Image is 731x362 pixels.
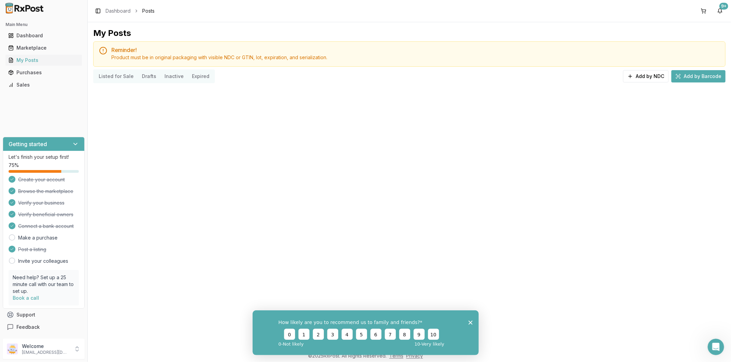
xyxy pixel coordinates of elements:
[406,353,423,359] a: Privacy
[5,66,82,79] a: Purchases
[9,162,19,169] span: 75 %
[160,71,188,82] button: Inactive
[13,295,39,301] a: Book a call
[253,310,479,355] iframe: Survey from RxPost
[5,29,82,42] a: Dashboard
[18,199,64,206] span: Verify your business
[5,54,82,66] a: My Posts
[3,67,85,78] button: Purchases
[715,5,726,16] button: 9+
[7,344,18,354] img: User avatar
[138,71,160,82] button: Drafts
[9,140,47,148] h3: Getting started
[18,211,73,218] span: Verify beneficial owners
[9,154,79,160] p: Let's finish your setup first!
[5,42,82,54] a: Marketplace
[106,8,131,14] a: Dashboard
[93,28,131,39] div: My Posts
[22,350,70,355] p: [EMAIL_ADDRESS][DOMAIN_NAME]
[3,42,85,53] button: Marketplace
[3,79,85,90] button: Sales
[111,54,720,61] div: Product must be in original packaging with visible NDC or GTIN, lot, expiration, and serialization.
[3,30,85,41] button: Dashboard
[5,22,82,27] h2: Main Menu
[708,339,724,355] iframe: Intercom live chat
[142,8,155,14] span: Posts
[3,55,85,66] button: My Posts
[719,3,728,10] div: 9+
[5,79,82,91] a: Sales
[8,57,79,64] div: My Posts
[111,47,720,53] h5: Reminder!
[8,44,79,51] div: Marketplace
[18,258,68,264] a: Invite your colleagues
[18,188,73,195] span: Browse the marketplace
[18,176,65,183] span: Create your account
[106,8,155,14] nav: breadcrumb
[623,70,669,82] button: Add by NDC
[16,324,40,331] span: Feedback
[8,69,79,76] div: Purchases
[3,309,85,321] button: Support
[18,223,74,230] span: Connect a bank account
[3,321,85,333] button: Feedback
[3,3,47,14] img: RxPost Logo
[95,71,138,82] button: Listed for Sale
[18,234,58,241] a: Make a purchase
[671,70,726,82] button: Add by Barcode
[389,353,403,359] a: Terms
[8,32,79,39] div: Dashboard
[22,343,70,350] p: Welcome
[18,246,46,253] span: Post a listing
[8,81,79,88] div: Sales
[188,71,214,82] button: Expired
[13,274,75,295] p: Need help? Set up a 25 minute call with our team to set up.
